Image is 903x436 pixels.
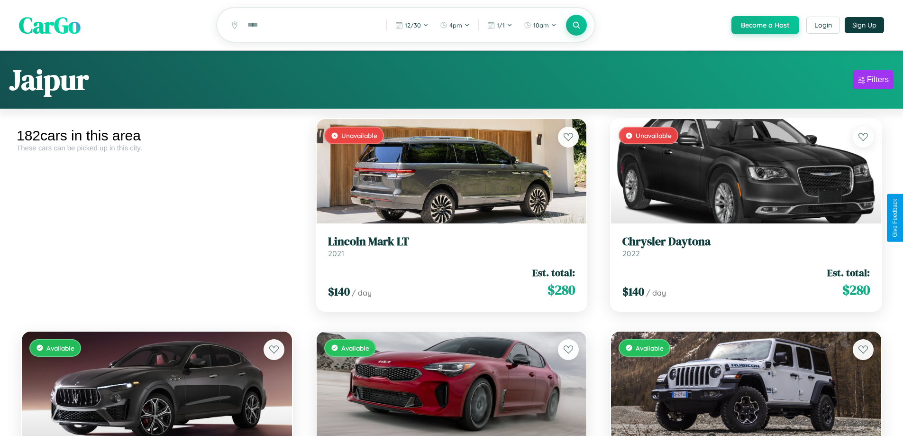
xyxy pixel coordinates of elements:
div: Filters [867,75,889,84]
span: 1 / 1 [497,21,505,29]
div: Give Feedback [892,199,898,237]
button: Login [806,17,840,34]
h1: Jaipur [9,60,89,99]
h3: Chrysler Daytona [622,235,870,249]
span: 2022 [622,249,640,258]
span: $ 140 [622,284,644,299]
span: / day [646,288,666,297]
span: Est. total: [827,266,870,279]
span: 4pm [449,21,462,29]
span: Unavailable [341,131,377,139]
div: These cars can be picked up in this city. [17,144,297,152]
button: 12/30 [391,18,433,33]
span: 2021 [328,249,344,258]
span: Est. total: [532,266,575,279]
button: Sign Up [845,17,884,33]
button: 10am [519,18,561,33]
span: $ 280 [842,280,870,299]
a: Lincoln Mark LT2021 [328,235,575,258]
span: Available [636,344,664,352]
span: / day [352,288,372,297]
span: CarGo [19,9,81,41]
button: Filters [853,70,894,89]
div: 182 cars in this area [17,128,297,144]
span: 10am [533,21,549,29]
h3: Lincoln Mark LT [328,235,575,249]
span: $ 140 [328,284,350,299]
button: Become a Host [731,16,799,34]
button: 1/1 [483,18,517,33]
button: 4pm [435,18,474,33]
span: $ 280 [547,280,575,299]
a: Chrysler Daytona2022 [622,235,870,258]
span: Unavailable [636,131,672,139]
span: Available [341,344,369,352]
span: 12 / 30 [405,21,421,29]
span: Available [46,344,74,352]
